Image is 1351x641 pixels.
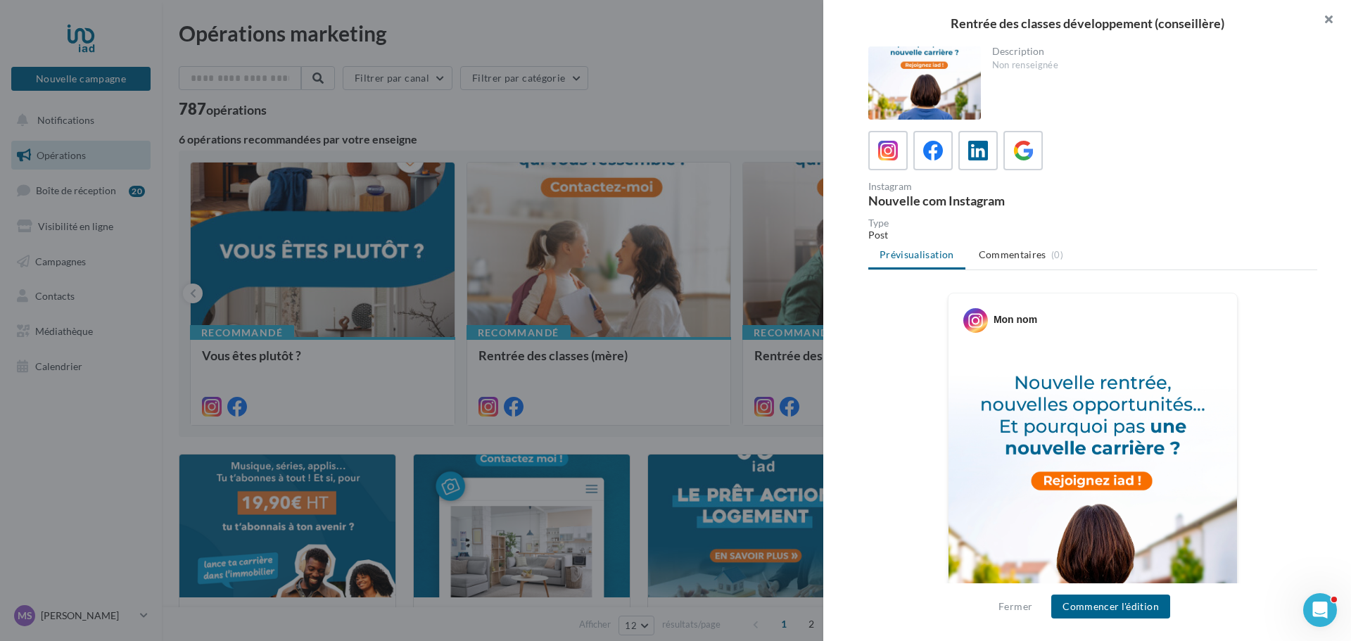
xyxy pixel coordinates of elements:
[868,228,1317,242] div: Post
[994,312,1037,326] div: Mon nom
[993,598,1038,615] button: Fermer
[1303,593,1337,627] iframe: Intercom live chat
[1051,249,1063,260] span: (0)
[1051,595,1170,618] button: Commencer l'édition
[868,194,1087,207] div: Nouvelle com Instagram
[868,182,1087,191] div: Instagram
[992,46,1307,56] div: Description
[979,248,1046,262] span: Commentaires
[992,59,1307,72] div: Non renseignée
[868,218,1317,228] div: Type
[846,17,1328,30] div: Rentrée des classes développement (conseillère)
